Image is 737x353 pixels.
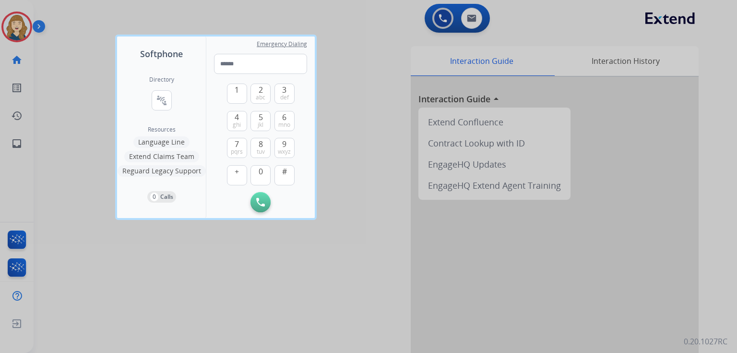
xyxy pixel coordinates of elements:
span: jkl [258,121,263,129]
button: 6mno [274,111,295,131]
button: Reguard Legacy Support [118,165,206,177]
button: 8tuv [250,138,271,158]
h2: Directory [149,76,174,84]
button: 1 [227,84,247,104]
span: wxyz [278,148,291,156]
button: 5jkl [250,111,271,131]
span: 0 [259,166,263,177]
span: 2 [259,84,263,96]
span: 5 [259,111,263,123]
button: 4ghi [227,111,247,131]
span: pqrs [231,148,243,156]
mat-icon: connect_without_contact [156,95,167,106]
span: Emergency Dialing [257,40,307,48]
span: 1 [235,84,239,96]
span: 3 [282,84,286,96]
span: 9 [282,138,286,150]
span: Resources [148,126,176,134]
button: 0Calls [147,191,176,203]
button: 3def [274,84,295,104]
span: abc [256,94,265,101]
button: 0 [250,165,271,185]
span: 7 [235,138,239,150]
span: def [280,94,289,101]
button: Extend Claims Team [124,151,199,162]
button: Language Line [133,136,190,148]
span: mno [278,121,290,129]
button: + [227,165,247,185]
p: 0 [150,193,158,201]
span: Softphone [140,47,183,61]
button: 7pqrs [227,138,247,158]
span: + [235,166,239,177]
span: # [282,166,287,177]
button: # [274,165,295,185]
img: call-button [256,198,265,207]
p: Calls [160,193,173,201]
span: 6 [282,111,286,123]
span: ghi [233,121,241,129]
button: 2abc [250,84,271,104]
span: tuv [257,148,265,156]
p: 0.20.1027RC [684,336,727,347]
span: 4 [235,111,239,123]
button: 9wxyz [274,138,295,158]
span: 8 [259,138,263,150]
